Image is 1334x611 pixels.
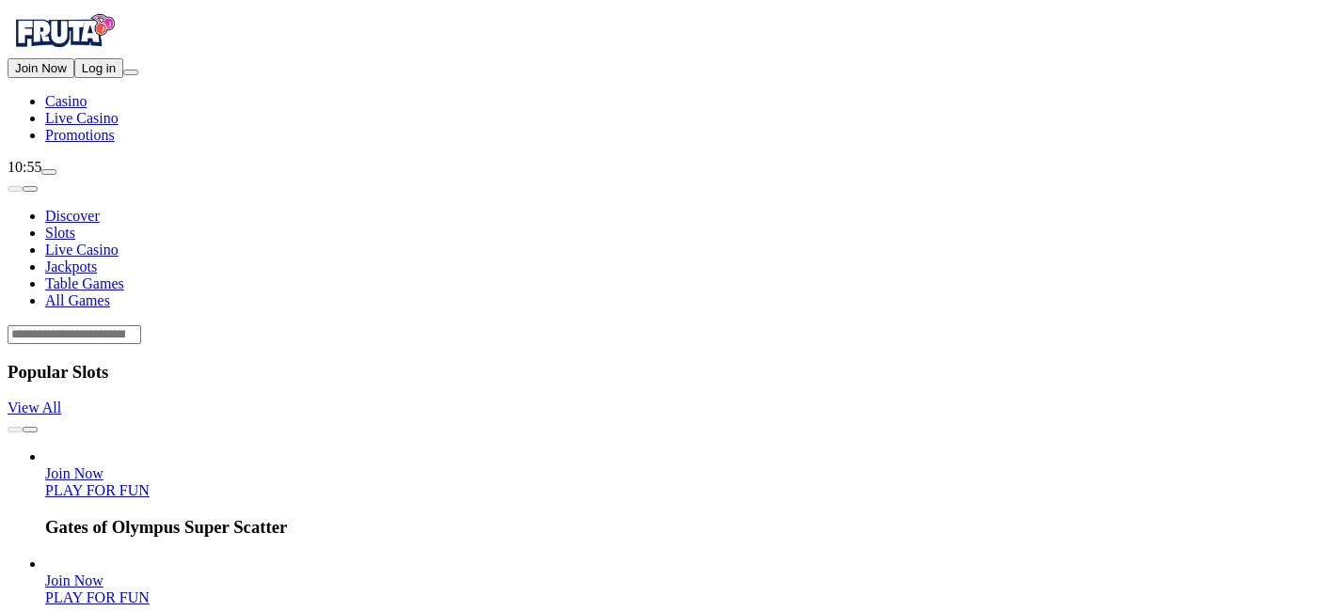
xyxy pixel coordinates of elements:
[45,448,1326,538] article: Gates of Olympus Super Scatter
[45,465,103,481] a: Gates of Olympus Super Scatter
[74,58,123,78] button: Log in
[45,110,119,126] a: poker-chip iconLive Casino
[45,572,103,588] a: Rad Maxx
[45,208,100,224] a: Discover
[45,93,87,109] span: Casino
[45,258,97,274] a: Jackpots
[45,482,150,498] a: Gates of Olympus Super Scatter
[15,61,67,75] span: Join Now
[23,427,38,432] button: next slide
[45,275,124,291] a: Table Games
[45,242,119,258] a: Live Casino
[8,399,61,415] a: View All
[45,127,115,143] a: gift-inverted iconPromotions
[8,427,23,432] button: prev slide
[45,225,75,241] a: Slots
[8,41,120,57] a: Fruta
[8,325,141,344] input: Search
[45,110,119,126] span: Live Casino
[8,176,1326,309] nav: Lobby
[8,362,1326,383] h3: Popular Slots
[8,8,1326,144] nav: Primary
[23,186,38,192] button: next slide
[123,70,138,75] button: menu
[8,159,41,175] span: 10:55
[45,127,115,143] span: Promotions
[8,8,120,55] img: Fruta
[8,186,23,192] button: prev slide
[45,292,110,308] a: All Games
[45,93,87,109] a: diamond iconCasino
[45,572,103,588] span: Join Now
[8,58,74,78] button: Join Now
[41,169,56,175] button: live-chat
[82,61,116,75] span: Log in
[45,517,1326,538] h3: Gates of Olympus Super Scatter
[8,176,1326,344] header: Lobby
[45,465,103,481] span: Join Now
[45,589,150,605] a: Rad Maxx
